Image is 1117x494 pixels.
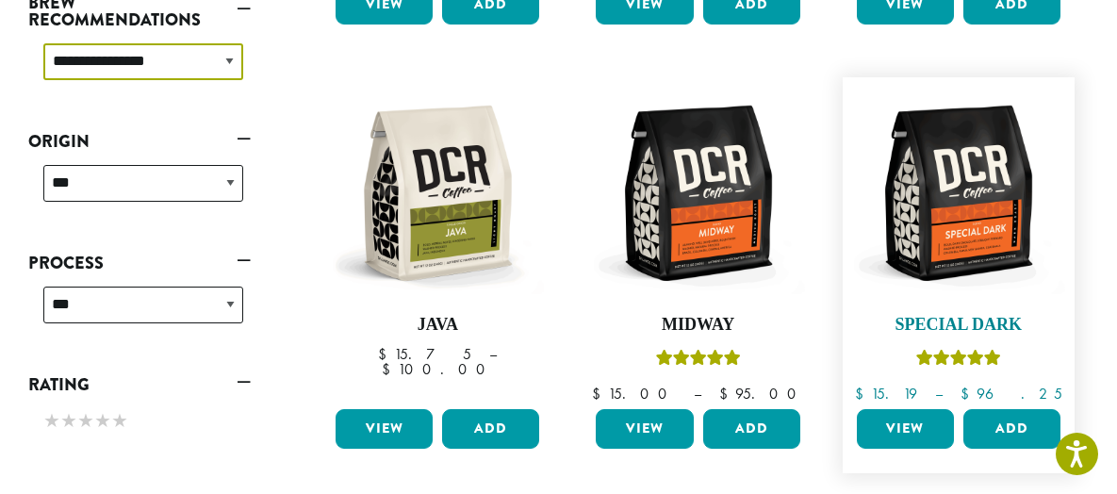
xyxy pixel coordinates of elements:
[28,157,251,224] div: Origin
[961,384,977,403] span: $
[28,279,251,346] div: Process
[855,384,917,403] bdi: 15.19
[592,384,608,403] span: $
[331,87,544,300] img: DCR-12oz-Java-Stock-scaled.png
[378,344,394,364] span: $
[703,409,800,449] button: Add
[28,125,251,157] a: Origin
[336,409,433,449] a: View
[963,409,1060,449] button: Add
[442,409,539,449] button: Add
[28,247,251,279] a: Process
[378,344,471,364] bdi: 15.75
[28,36,251,103] div: Brew Recommendations
[331,315,544,336] h4: Java
[60,407,77,435] span: ★
[591,315,804,336] h4: Midway
[656,347,741,375] div: Rated 5.00 out of 5
[77,407,94,435] span: ★
[694,384,701,403] span: –
[591,87,804,300] img: DCR-12oz-Midway-Stock-scaled.png
[592,384,676,403] bdi: 15.00
[331,87,544,402] a: Java
[489,344,497,364] span: –
[857,409,954,449] a: View
[855,384,871,403] span: $
[94,407,111,435] span: ★
[852,315,1065,336] h4: Special Dark
[961,384,1062,403] bdi: 96.25
[111,407,128,435] span: ★
[382,359,398,379] span: $
[916,347,1001,375] div: Rated 5.00 out of 5
[935,384,943,403] span: –
[852,87,1065,402] a: Special DarkRated 5.00 out of 5
[596,409,693,449] a: View
[382,359,494,379] bdi: 100.00
[28,369,251,401] a: Rating
[28,401,251,444] div: Rating
[719,384,805,403] bdi: 95.00
[852,87,1065,300] img: DCR-12oz-Special-Dark-Stock-scaled.png
[591,87,804,402] a: MidwayRated 5.00 out of 5
[43,407,60,435] span: ★
[719,384,735,403] span: $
